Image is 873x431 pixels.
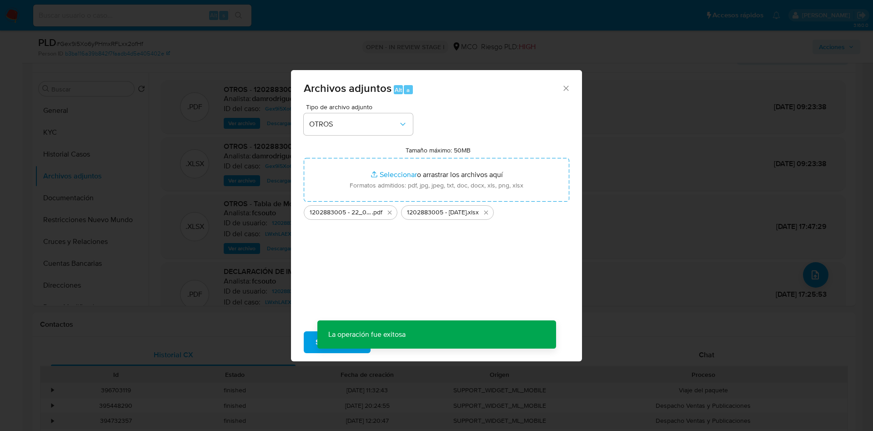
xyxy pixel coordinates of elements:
[316,332,359,352] span: Subir archivo
[467,208,479,217] span: .xlsx
[306,104,415,110] span: Tipo de archivo adjunto
[386,332,416,352] span: Cancelar
[304,80,391,96] span: Archivos adjuntos
[310,208,372,217] span: 1202883005 - 22_09_2025
[406,86,410,94] span: a
[304,202,569,220] ul: Archivos seleccionados
[395,86,402,94] span: Alt
[304,331,371,353] button: Subir archivo
[562,84,570,92] button: Cerrar
[372,208,382,217] span: .pdf
[304,113,413,135] button: OTROS
[317,320,416,349] p: La operación fue exitosa
[407,208,467,217] span: 1202883005 - [DATE]
[481,207,492,218] button: Eliminar 1202883005 - 22-09-2025.xlsx
[406,146,471,154] label: Tamaño máximo: 50MB
[309,120,398,129] span: OTROS
[384,207,395,218] button: Eliminar 1202883005 - 22_09_2025.pdf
